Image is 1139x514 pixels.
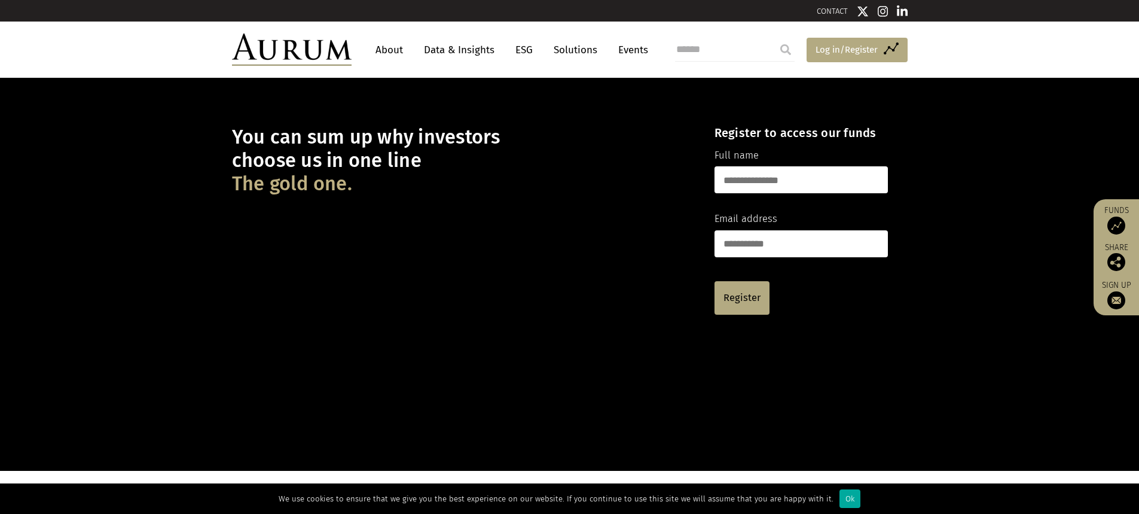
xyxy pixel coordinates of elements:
a: Events [612,39,648,61]
div: Ok [839,489,860,508]
label: Email address [714,211,777,227]
a: About [370,39,409,61]
a: Log in/Register [807,38,908,63]
span: Log in/Register [816,42,878,57]
a: Solutions [548,39,603,61]
label: Full name [714,148,759,163]
input: Submit [774,38,798,62]
img: Access Funds [1107,217,1125,235]
a: Funds [1100,205,1133,235]
div: Share [1100,244,1133,271]
a: CONTACT [817,7,848,16]
img: Share this post [1107,253,1125,271]
img: Instagram icon [878,5,888,17]
h4: Register to access our funds [714,126,888,140]
span: The gold one. [232,172,352,196]
img: Linkedin icon [897,5,908,17]
a: Sign up [1100,280,1133,309]
h1: You can sum up why investors choose us in one line [232,126,694,196]
img: Aurum [232,34,352,66]
a: ESG [509,39,539,61]
a: Register [714,281,769,315]
img: Sign up to our newsletter [1107,291,1125,309]
img: Twitter icon [857,5,869,17]
a: Data & Insights [418,39,500,61]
